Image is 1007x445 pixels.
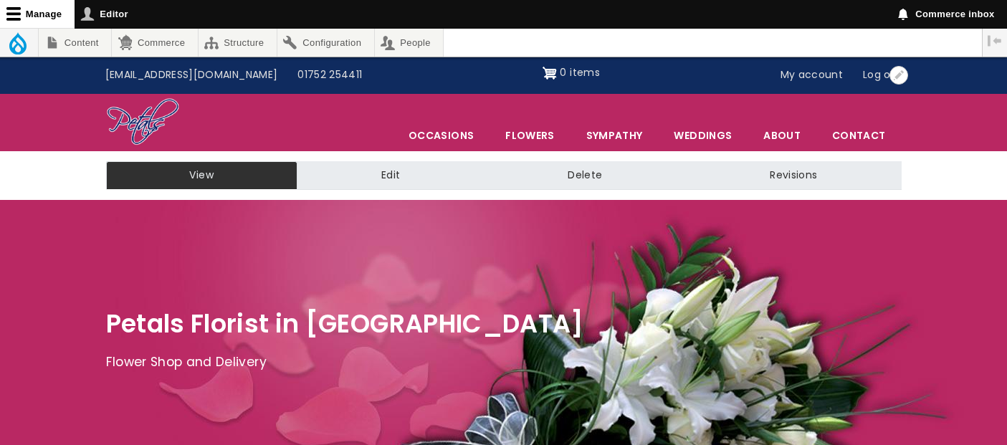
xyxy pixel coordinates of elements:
a: Flowers [490,120,569,150]
a: Commerce [112,29,197,57]
a: Content [39,29,111,57]
p: Flower Shop and Delivery [106,352,902,373]
span: Occasions [393,120,489,150]
img: Shopping cart [543,62,557,85]
a: [EMAIL_ADDRESS][DOMAIN_NAME] [95,62,288,89]
a: My account [770,62,854,89]
span: Petals Florist in [GEOGRAPHIC_DATA] [106,306,584,341]
a: Sympathy [571,120,658,150]
a: 01752 254411 [287,62,372,89]
button: Vertical orientation [983,29,1007,53]
a: Log out [853,62,912,89]
a: Structure [199,29,277,57]
a: Edit [297,161,484,190]
a: Shopping cart 0 items [543,62,600,85]
a: Configuration [277,29,374,57]
button: Open User account menu configuration options [889,66,908,85]
a: Revisions [686,161,901,190]
nav: Tabs [95,161,912,190]
a: People [375,29,444,57]
a: View [106,161,297,190]
a: Delete [484,161,686,190]
span: Weddings [659,120,747,150]
img: Home [106,97,180,148]
span: 0 items [560,65,599,80]
a: About [748,120,816,150]
a: Contact [817,120,900,150]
